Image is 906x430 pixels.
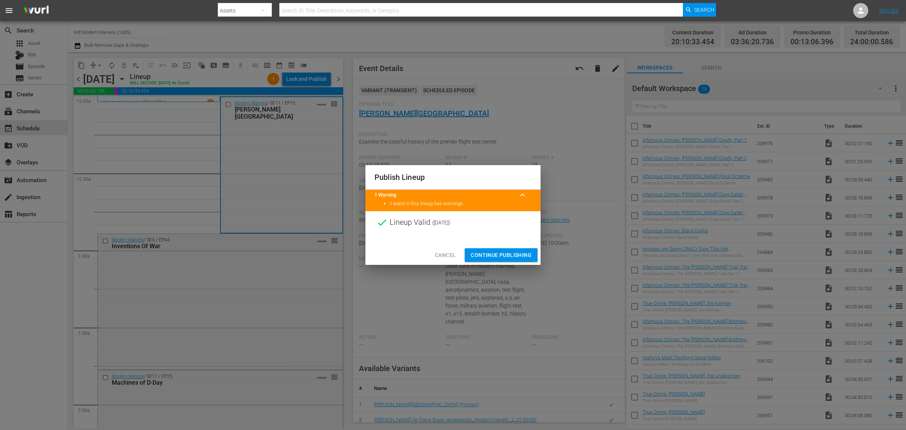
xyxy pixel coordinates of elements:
span: ( [DATE] ) [432,217,450,228]
title: 1 Warning [374,192,513,199]
li: 1 event in this lineup has warnings. [390,200,532,207]
div: Lineup Valid [365,211,541,234]
span: keyboard_arrow_up [518,190,527,200]
span: Cancel [435,251,456,260]
img: ans4CAIJ8jUAAAAAAAAAAAAAAAAAAAAAAAAgQb4GAAAAAAAAAAAAAAAAAAAAAAAAJMjXAAAAAAAAAAAAAAAAAAAAAAAAgAT5G... [18,2,54,20]
button: Continue Publishing [465,248,538,262]
button: keyboard_arrow_up [513,186,532,204]
a: Sign Out [879,8,899,14]
h2: Publish Lineup [374,171,532,183]
button: Cancel [429,248,462,262]
span: menu [5,6,14,15]
span: Search [694,3,714,17]
span: Continue Publishing [471,251,532,260]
